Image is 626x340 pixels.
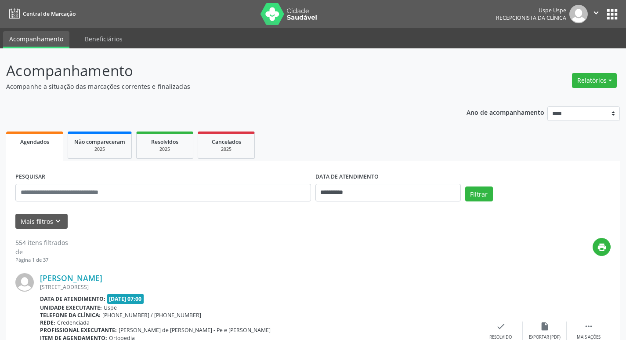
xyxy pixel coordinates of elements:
[23,10,76,18] span: Central de Marcação
[6,7,76,21] a: Central de Marcação
[15,256,68,264] div: Página 1 de 37
[40,273,102,283] a: [PERSON_NAME]
[15,238,68,247] div: 554 itens filtrados
[40,326,117,334] b: Profissional executante:
[204,146,248,153] div: 2025
[212,138,241,146] span: Cancelados
[40,319,55,326] b: Rede:
[465,186,493,201] button: Filtrar
[40,304,102,311] b: Unidade executante:
[119,326,271,334] span: [PERSON_NAME] de [PERSON_NAME] - Pe e [PERSON_NAME]
[151,138,178,146] span: Resolvidos
[591,8,601,18] i: 
[15,214,68,229] button: Mais filtroskeyboard_arrow_down
[496,7,566,14] div: Uspe Uspe
[143,146,187,153] div: 2025
[597,242,607,252] i: print
[74,146,125,153] div: 2025
[467,106,544,117] p: Ano de acompanhamento
[588,5,604,23] button: 
[40,295,105,303] b: Data de atendimento:
[315,170,379,184] label: DATA DE ATENDIMENTO
[107,294,144,304] span: [DATE] 07:00
[15,170,45,184] label: PESQUISAR
[20,138,49,146] span: Agendados
[79,31,129,47] a: Beneficiários
[40,283,479,291] div: [STREET_ADDRESS]
[57,319,90,326] span: Credenciada
[15,273,34,292] img: img
[104,304,117,311] span: Uspe
[496,14,566,22] span: Recepcionista da clínica
[3,31,69,48] a: Acompanhamento
[102,311,201,319] span: [PHONE_NUMBER] / [PHONE_NUMBER]
[53,216,63,226] i: keyboard_arrow_down
[496,322,506,331] i: check
[6,82,436,91] p: Acompanhe a situação das marcações correntes e finalizadas
[6,60,436,82] p: Acompanhamento
[15,247,68,256] div: de
[40,311,101,319] b: Telefone da clínica:
[604,7,620,22] button: apps
[569,5,588,23] img: img
[593,238,611,256] button: print
[74,138,125,146] span: Não compareceram
[540,322,550,331] i: insert_drive_file
[584,322,593,331] i: 
[572,73,617,88] button: Relatórios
